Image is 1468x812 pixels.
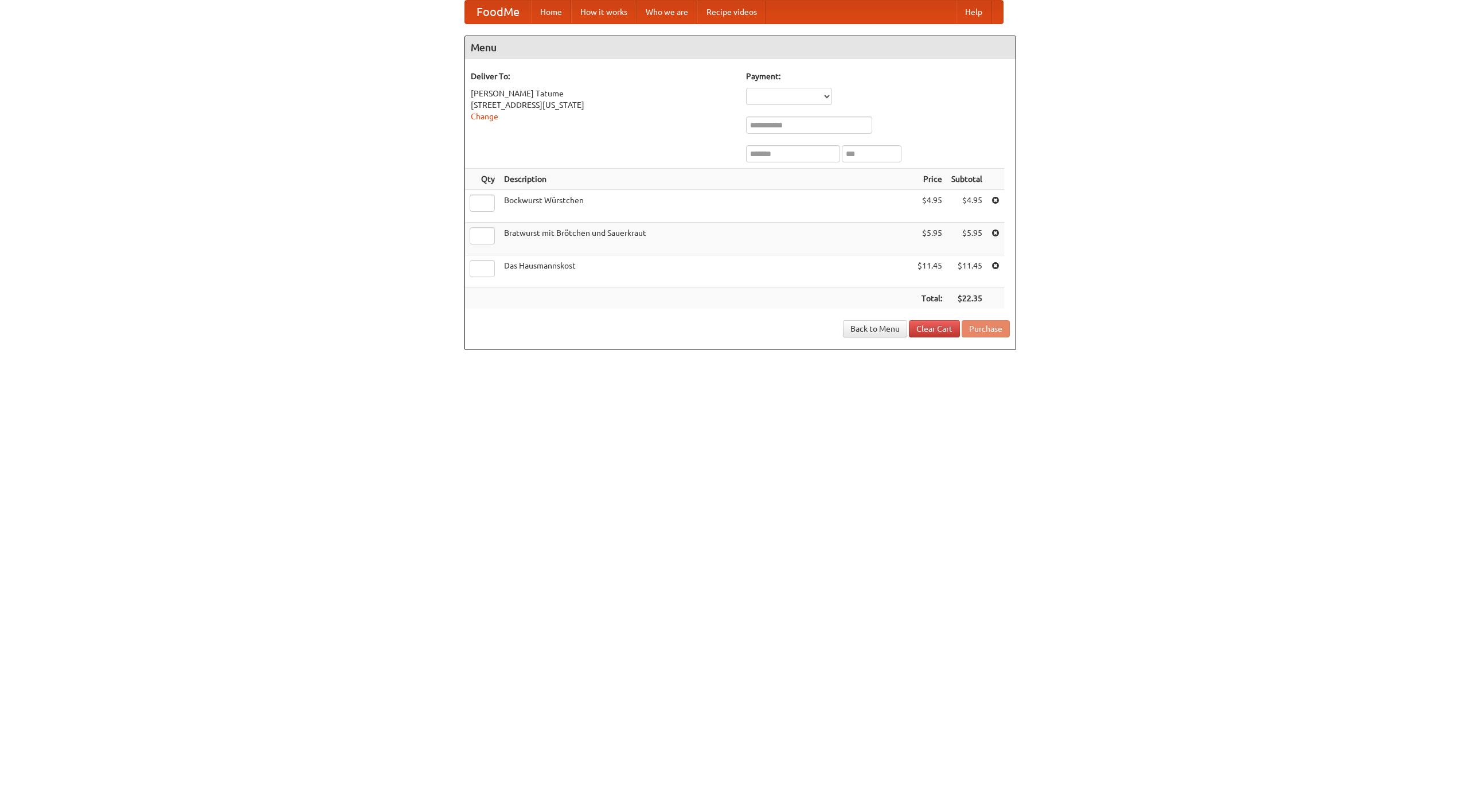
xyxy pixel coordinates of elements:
[499,190,913,223] td: Bockwurst Würstchen
[913,169,947,190] th: Price
[499,255,913,288] td: Das Hausmannskost
[471,88,735,99] div: [PERSON_NAME] Tatume
[465,36,1016,59] h4: Menu
[913,288,947,309] th: Total:
[909,320,960,337] a: Clear Cart
[697,1,766,24] a: Recipe videos
[962,320,1010,337] button: Purchase
[956,1,991,24] a: Help
[499,169,913,190] th: Description
[843,320,907,337] a: Back to Menu
[947,255,987,288] td: $11.45
[499,223,913,255] td: Bratwurst mit Brötchen und Sauerkraut
[913,223,947,255] td: $5.95
[471,112,498,121] a: Change
[947,288,987,309] th: $22.35
[571,1,637,24] a: How it works
[947,190,987,223] td: $4.95
[913,255,947,288] td: $11.45
[471,99,735,111] div: [STREET_ADDRESS][US_STATE]
[913,190,947,223] td: $4.95
[465,169,499,190] th: Qty
[947,223,987,255] td: $5.95
[746,71,1010,82] h5: Payment:
[465,1,531,24] a: FoodMe
[531,1,571,24] a: Home
[637,1,697,24] a: Who we are
[471,71,735,82] h5: Deliver To:
[947,169,987,190] th: Subtotal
